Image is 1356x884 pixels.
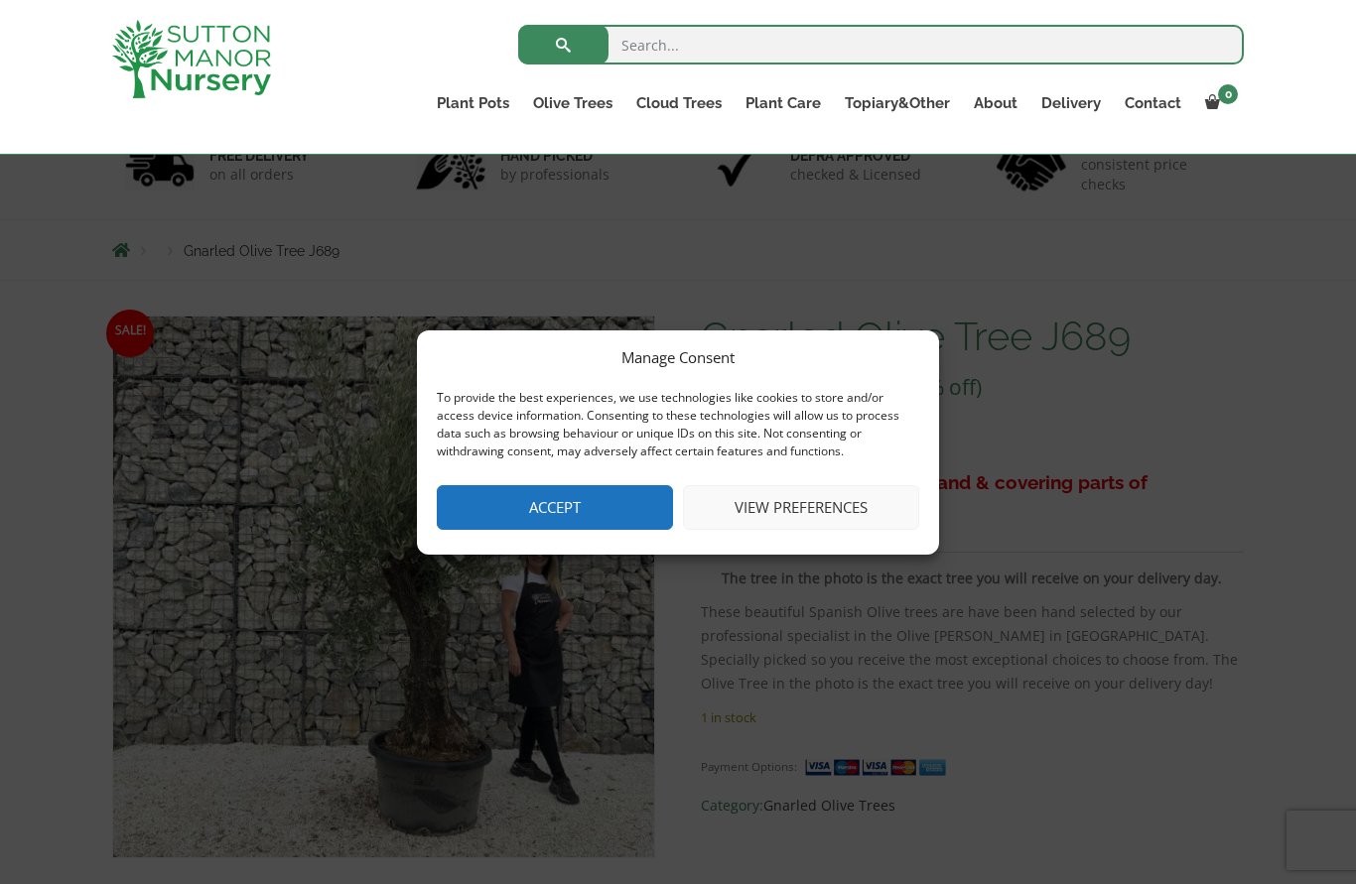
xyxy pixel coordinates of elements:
button: Accept [437,485,673,530]
a: Cloud Trees [624,89,734,117]
a: Olive Trees [521,89,624,117]
a: Plant Care [734,89,833,117]
a: About [962,89,1029,117]
button: View preferences [683,485,919,530]
div: To provide the best experiences, we use technologies like cookies to store and/or access device i... [437,389,917,460]
a: Plant Pots [425,89,521,117]
a: 0 [1193,89,1244,117]
img: logo [112,20,271,98]
a: Contact [1113,89,1193,117]
a: Topiary&Other [833,89,962,117]
input: Search... [518,25,1244,64]
span: 0 [1218,84,1238,104]
a: Delivery [1029,89,1113,117]
div: Manage Consent [621,345,735,369]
